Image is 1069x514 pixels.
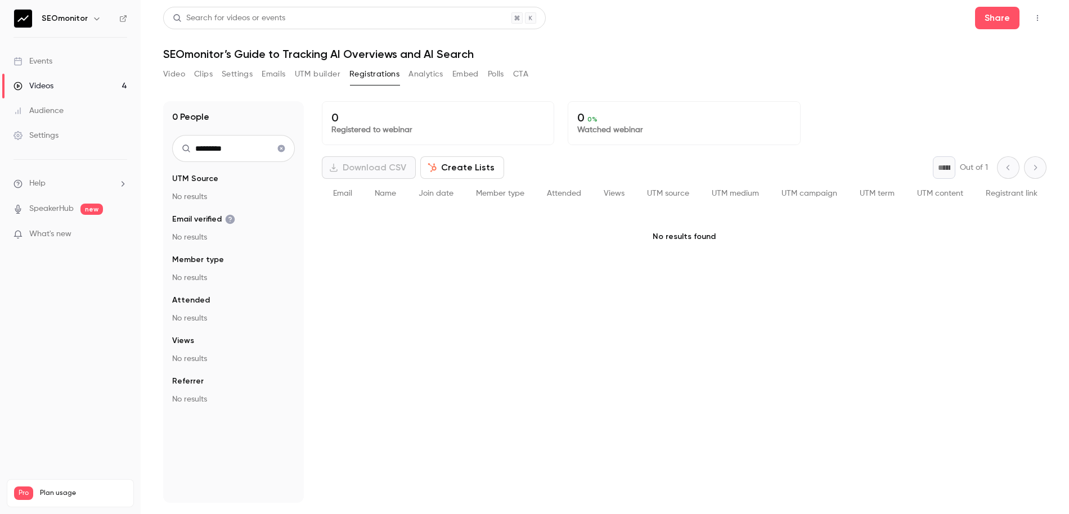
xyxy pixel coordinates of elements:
[604,190,625,197] span: Views
[333,190,352,197] span: Email
[331,111,545,124] p: 0
[322,179,1049,209] div: People list
[172,335,194,346] span: Views
[986,190,1037,197] span: Registrant link
[712,190,759,197] span: UTM medium
[419,190,453,197] span: Join date
[14,178,127,190] li: help-dropdown-opener
[172,394,295,405] p: No results
[975,7,1019,29] button: Share
[272,139,290,157] button: Clear search
[860,190,895,197] span: UTM term
[172,173,218,184] span: UTM Source
[114,229,127,240] iframe: Noticeable Trigger
[547,190,581,197] span: Attended
[172,232,295,243] p: No results
[172,254,224,265] span: Member type
[14,56,52,67] div: Events
[172,173,295,405] section: facet-groups
[262,65,285,83] button: Emails
[577,111,790,124] p: 0
[172,110,209,124] h1: 0 People
[577,124,790,136] p: Watched webinar
[295,65,340,83] button: UTM builder
[172,214,235,225] span: Email verified
[14,105,64,116] div: Audience
[331,124,545,136] p: Registered to webinar
[172,272,295,283] p: No results
[172,191,295,202] p: No results
[194,65,213,83] button: Clips
[172,353,295,364] p: No results
[29,203,74,215] a: SpeakerHub
[163,65,185,83] button: Video
[222,65,253,83] button: Settings
[172,313,295,324] p: No results
[14,10,32,28] img: SEOmonitor
[408,65,443,83] button: Analytics
[488,65,504,83] button: Polls
[173,12,285,24] div: Search for videos or events
[40,489,127,498] span: Plan usage
[420,156,504,179] button: Create Lists
[14,80,53,92] div: Videos
[172,295,210,306] span: Attended
[647,190,689,197] span: UTM source
[163,47,1046,61] h1: SEOmonitor’s Guide to Tracking AI Overviews and AI Search
[349,65,399,83] button: Registrations
[917,190,963,197] span: UTM content
[960,162,988,173] p: Out of 1
[375,190,396,197] span: Name
[80,204,103,215] span: new
[172,376,204,387] span: Referrer
[14,486,33,500] span: Pro
[781,190,837,197] span: UTM campaign
[1028,9,1046,27] button: Top Bar Actions
[29,178,46,190] span: Help
[513,65,528,83] button: CTA
[452,65,479,83] button: Embed
[14,130,59,141] div: Settings
[587,115,598,123] span: 0 %
[29,228,71,240] span: What's new
[476,190,524,197] span: Member type
[322,209,1046,265] p: No results found
[42,13,88,24] h6: SEOmonitor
